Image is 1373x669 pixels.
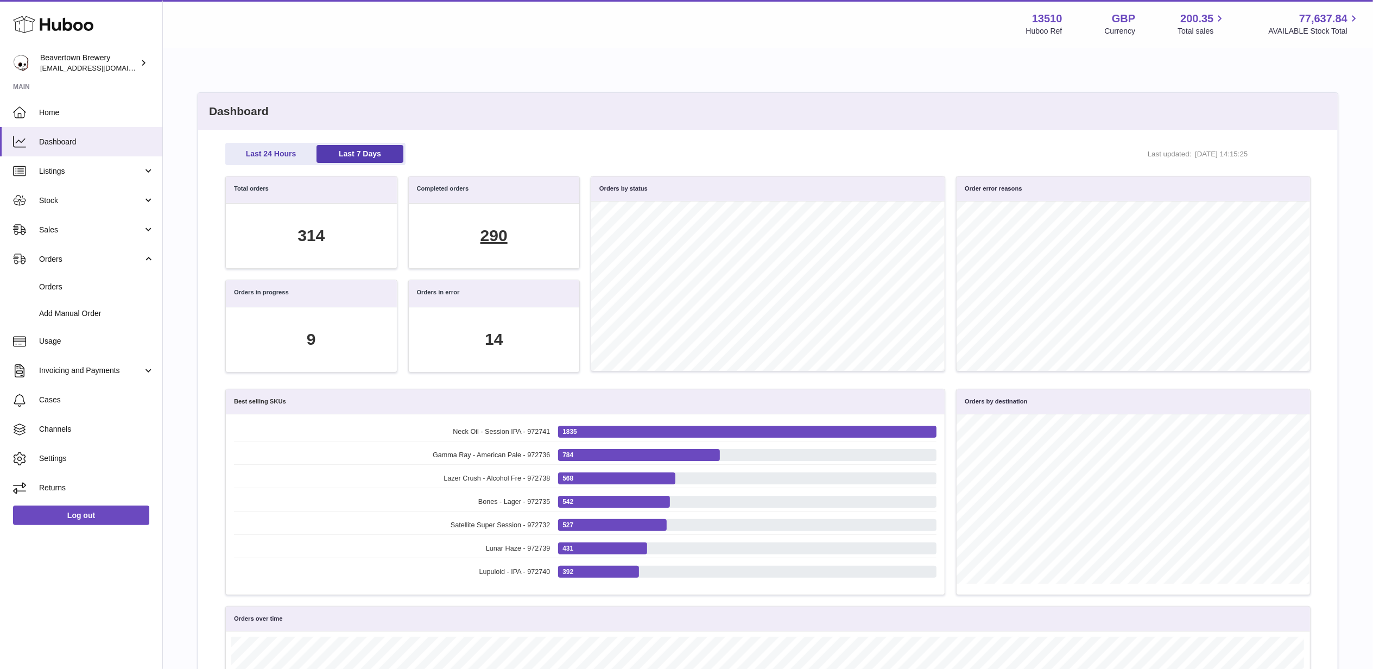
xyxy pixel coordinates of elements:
[562,544,573,553] span: 431
[562,427,577,436] span: 1835
[39,108,154,118] span: Home
[1026,26,1062,36] div: Huboo Ref
[298,225,325,247] div: 314
[39,225,143,235] span: Sales
[234,474,550,483] span: Lazer Crush - Alcohol Fre - 972738
[234,544,550,553] span: Lunar Haze - 972739
[40,53,138,73] div: Beavertown Brewery
[599,185,648,193] h3: Orders by status
[1032,11,1062,26] strong: 13510
[1148,149,1192,159] span: Last updated:
[39,453,154,464] span: Settings
[39,483,154,493] span: Returns
[234,185,269,195] h3: Total orders
[417,288,460,299] h3: Orders in error
[39,365,143,376] span: Invoicing and Payments
[39,308,154,319] span: Add Manual Order
[1195,149,1282,159] span: [DATE] 14:15:25
[562,451,573,459] span: 784
[1268,11,1360,36] a: 77,637.84 AVAILABLE Stock Total
[40,64,160,72] span: [EMAIL_ADDRESS][DOMAIN_NAME]
[307,329,316,351] div: 9
[39,254,143,264] span: Orders
[39,282,154,292] span: Orders
[234,567,550,577] span: Lupuloid - IPA - 972740
[562,497,573,506] span: 542
[1299,11,1347,26] span: 77,637.84
[39,137,154,147] span: Dashboard
[39,424,154,434] span: Channels
[234,427,550,437] span: Neck Oil - Session IPA - 972741
[13,55,29,71] img: internalAdmin-13510@internal.huboo.com
[480,225,508,247] div: 290
[198,93,1338,130] h2: Dashboard
[13,506,149,525] a: Log out
[234,615,283,623] h3: Orders over time
[562,474,573,483] span: 568
[39,166,143,176] span: Listings
[227,145,314,163] a: Last 24 Hours
[1178,11,1226,36] a: 200.35 Total sales
[1180,11,1213,26] span: 200.35
[562,521,573,529] span: 527
[317,145,403,163] a: Last 7 Days
[1178,26,1226,36] span: Total sales
[234,521,550,530] span: Satellite Super Session - 972732
[1112,11,1135,26] strong: GBP
[39,195,143,206] span: Stock
[39,395,154,405] span: Cases
[234,451,550,460] span: Gamma Ray - American Pale - 972736
[234,288,289,299] h3: Orders in progress
[1105,26,1136,36] div: Currency
[965,397,1028,406] h3: Orders by destination
[417,185,469,195] h3: Completed orders
[485,329,503,351] div: 14
[39,336,154,346] span: Usage
[234,497,550,507] span: Bones - Lager - 972735
[562,567,573,576] span: 392
[965,185,1022,193] h3: Order error reasons
[1268,26,1360,36] span: AVAILABLE Stock Total
[234,397,286,406] h3: Best selling SKUs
